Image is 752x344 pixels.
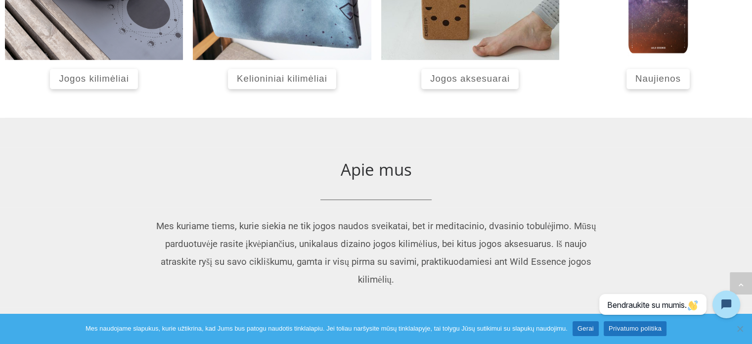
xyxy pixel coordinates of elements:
[228,69,336,89] a: Kelioniniai kilimėliai
[604,321,666,336] a: Privatumo politika
[430,73,510,84] span: Jogos aksesuarai
[626,69,690,89] a: Naujienos
[59,73,129,84] span: Jogos kilimėliai
[5,157,747,182] h2: Apie mus
[573,321,599,336] a: Gerai
[237,73,327,84] span: Kelioniniai kilimėliai
[635,73,681,84] span: Naujienos
[86,324,568,334] span: Mes naudojame slapukus, kurie užtikrina, kad Jums bus patogu naudotis tinklalapiu. Jei toliau nar...
[735,324,745,334] span: Ne
[421,69,519,89] a: Jogos aksesuarai
[50,69,137,89] a: Jogos kilimėliai
[156,221,596,285] span: Mes kuriame tiems, kurie siekia ne tik jogos naudos sveikatai, bet ir meditacinio, dvasinio tobul...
